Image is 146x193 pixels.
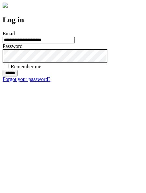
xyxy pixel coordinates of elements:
[3,16,143,24] h2: Log in
[3,76,50,82] a: Forgot your password?
[3,31,15,36] label: Email
[3,3,8,8] img: logo-4e3dc11c47720685a147b03b5a06dd966a58ff35d612b21f08c02c0306f2b779.png
[11,64,41,69] label: Remember me
[3,43,22,49] label: Password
